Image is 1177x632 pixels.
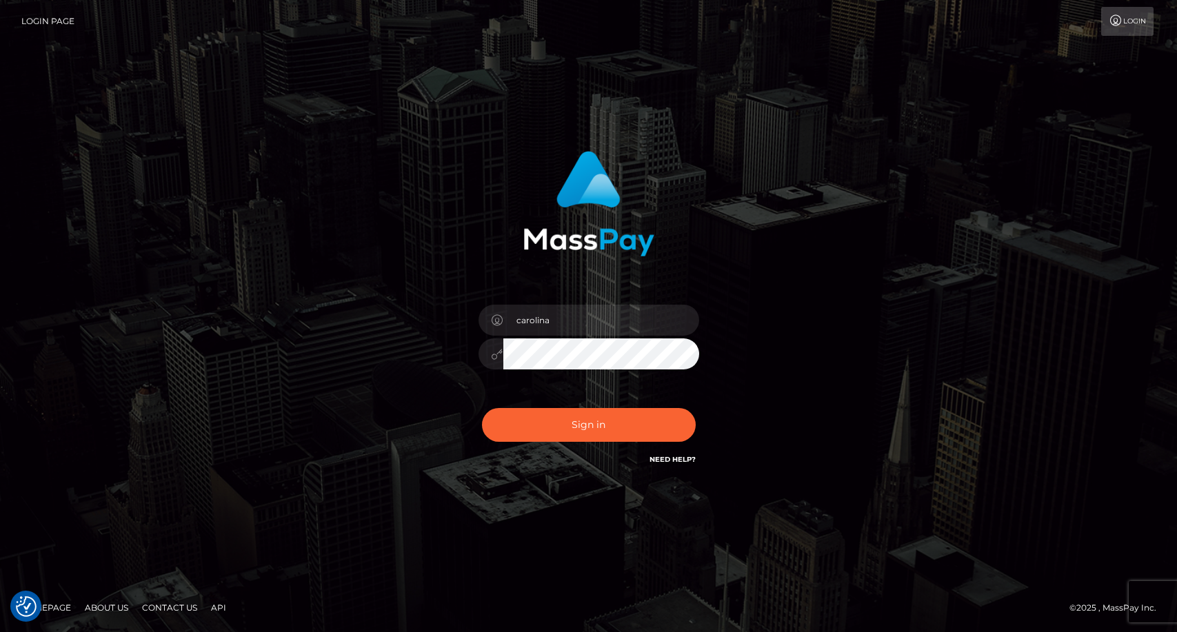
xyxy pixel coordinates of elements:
[205,597,232,618] a: API
[15,597,77,618] a: Homepage
[1101,7,1154,36] a: Login
[482,408,696,442] button: Sign in
[16,596,37,617] img: Revisit consent button
[16,596,37,617] button: Consent Preferences
[650,455,696,464] a: Need Help?
[137,597,203,618] a: Contact Us
[79,597,134,618] a: About Us
[503,305,699,336] input: Username...
[523,151,654,256] img: MassPay Login
[1069,600,1167,615] div: © 2025 , MassPay Inc.
[21,7,74,36] a: Login Page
